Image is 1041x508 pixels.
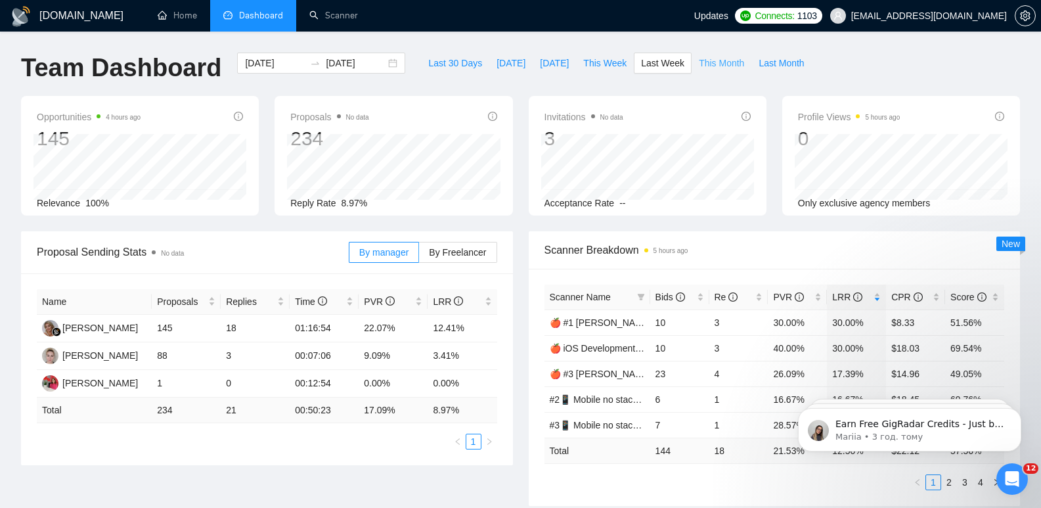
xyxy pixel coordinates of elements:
[221,398,290,423] td: 21
[85,198,109,208] span: 100%
[310,58,321,68] span: to
[996,463,1028,495] iframe: Intercom live chat
[42,377,138,388] a: OT[PERSON_NAME]
[42,375,58,392] img: OT
[778,381,1041,473] iframe: Intercom notifications повідомлення
[634,53,692,74] button: Last Week
[655,292,685,302] span: Bids
[988,474,1004,490] li: Next Page
[709,310,768,335] td: 3
[641,56,684,70] span: Last Week
[914,292,923,302] span: info-circle
[798,109,900,125] span: Profile Views
[42,322,138,333] a: MC[PERSON_NAME]
[359,370,428,398] td: 0.00%
[715,292,738,302] span: Re
[550,292,611,302] span: Scanner Name
[550,420,743,430] a: #3📱 Mobile no stack [PERSON_NAME] (-iOS)
[773,292,804,302] span: PVR
[992,478,1000,486] span: right
[650,310,709,335] td: 10
[709,386,768,412] td: 1
[1015,11,1035,21] span: setting
[650,335,709,361] td: 10
[433,296,463,307] span: LRR
[1002,239,1020,249] span: New
[699,56,744,70] span: This Month
[454,438,462,446] span: left
[485,438,493,446] span: right
[650,438,709,463] td: 144
[421,53,489,74] button: Last 30 Days
[768,386,827,412] td: 16.67%
[950,292,986,302] span: Score
[634,287,648,307] span: filter
[759,56,804,70] span: Last Month
[489,53,533,74] button: [DATE]
[550,317,744,328] a: 🍎 #1 [PERSON_NAME] (Tam) Smart Boost 25
[709,412,768,438] td: 1
[945,335,1004,361] td: 69.54%
[309,10,358,21] a: searchScanner
[886,310,945,335] td: $8.33
[1023,463,1038,474] span: 12
[709,438,768,463] td: 18
[158,10,197,21] a: homeHome
[37,126,141,151] div: 145
[428,56,482,70] span: Last 30 Days
[52,327,61,336] img: gigradar-bm.png
[386,296,395,306] span: info-circle
[728,292,738,302] span: info-circle
[650,361,709,386] td: 23
[886,361,945,386] td: $14.96
[450,434,466,450] li: Previous Page
[428,342,497,370] td: 3.41%
[544,198,615,208] span: Acceptance Rate
[234,112,243,121] span: info-circle
[359,342,428,370] td: 9.09%
[152,342,221,370] td: 88
[755,9,794,23] span: Connects:
[488,112,497,121] span: info-circle
[295,296,326,307] span: Time
[223,11,233,20] span: dashboard
[245,56,305,70] input: Start date
[827,335,886,361] td: 30.00%
[290,398,359,423] td: 00:50:23
[62,321,138,335] div: [PERSON_NAME]
[359,315,428,342] td: 22.07%
[544,438,650,463] td: Total
[650,386,709,412] td: 6
[466,434,481,450] li: 1
[544,109,623,125] span: Invitations
[161,250,184,257] span: No data
[795,292,804,302] span: info-circle
[942,475,956,490] a: 2
[550,343,740,354] a: 🍎 iOS Development Zadorozhnyi (Tam) 02/08
[926,475,941,490] a: 1
[359,247,409,258] span: By manager
[977,292,986,302] span: info-circle
[42,320,58,336] img: MC
[798,198,931,208] span: Only exclusive agency members
[957,474,973,490] li: 3
[694,11,728,21] span: Updates
[751,53,811,74] button: Last Month
[533,53,576,74] button: [DATE]
[583,56,627,70] span: This Week
[797,9,817,23] span: 1103
[226,294,275,309] span: Replies
[988,474,1004,490] button: right
[290,342,359,370] td: 00:07:06
[454,296,463,306] span: info-circle
[1015,11,1036,21] a: setting
[945,361,1004,386] td: 49.05%
[466,434,481,449] a: 1
[941,474,957,490] li: 2
[37,398,152,423] td: Total
[798,126,900,151] div: 0
[768,310,827,335] td: 30.00%
[481,434,497,450] button: right
[768,361,827,386] td: 26.09%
